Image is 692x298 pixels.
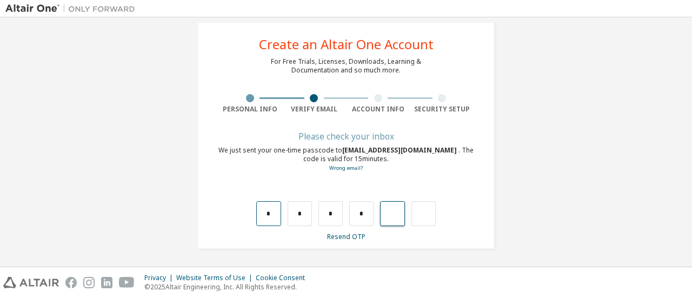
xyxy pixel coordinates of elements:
[282,105,347,114] div: Verify Email
[119,277,135,288] img: youtube.svg
[218,133,474,140] div: Please check your inbox
[144,274,176,282] div: Privacy
[259,38,434,51] div: Create an Altair One Account
[346,105,410,114] div: Account Info
[176,274,256,282] div: Website Terms of Use
[218,105,282,114] div: Personal Info
[329,164,363,171] a: Go back to the registration form
[65,277,77,288] img: facebook.svg
[83,277,95,288] img: instagram.svg
[410,105,475,114] div: Security Setup
[342,145,458,155] span: [EMAIL_ADDRESS][DOMAIN_NAME]
[327,232,365,241] a: Resend OTP
[218,146,474,173] div: We just sent your one-time passcode to . The code is valid for 15 minutes.
[101,277,112,288] img: linkedin.svg
[271,57,421,75] div: For Free Trials, Licenses, Downloads, Learning & Documentation and so much more.
[5,3,141,14] img: Altair One
[256,274,311,282] div: Cookie Consent
[144,282,311,292] p: © 2025 Altair Engineering, Inc. All Rights Reserved.
[3,277,59,288] img: altair_logo.svg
